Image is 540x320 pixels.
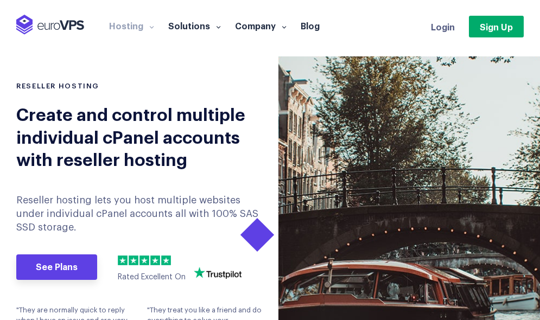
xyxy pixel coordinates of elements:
[228,20,294,31] a: Company
[16,194,262,235] p: Reseller hosting lets you host multiple websites under individual cPanel accounts all with 100% S...
[161,20,228,31] a: Solutions
[118,273,186,281] span: Rated Excellent On
[16,254,97,280] a: See Plans
[118,255,128,265] img: 1
[139,255,149,265] img: 3
[16,102,262,170] div: Create and control multiple individual cPanel accounts with reseller hosting
[161,255,171,265] img: 5
[129,255,138,265] img: 2
[150,255,160,265] img: 4
[294,20,327,31] a: Blog
[16,81,262,91] h1: RESELLER HOSTING
[16,15,84,35] img: EuroVPS
[102,20,161,31] a: Hosting
[469,16,524,37] a: Sign Up
[431,21,455,33] a: Login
